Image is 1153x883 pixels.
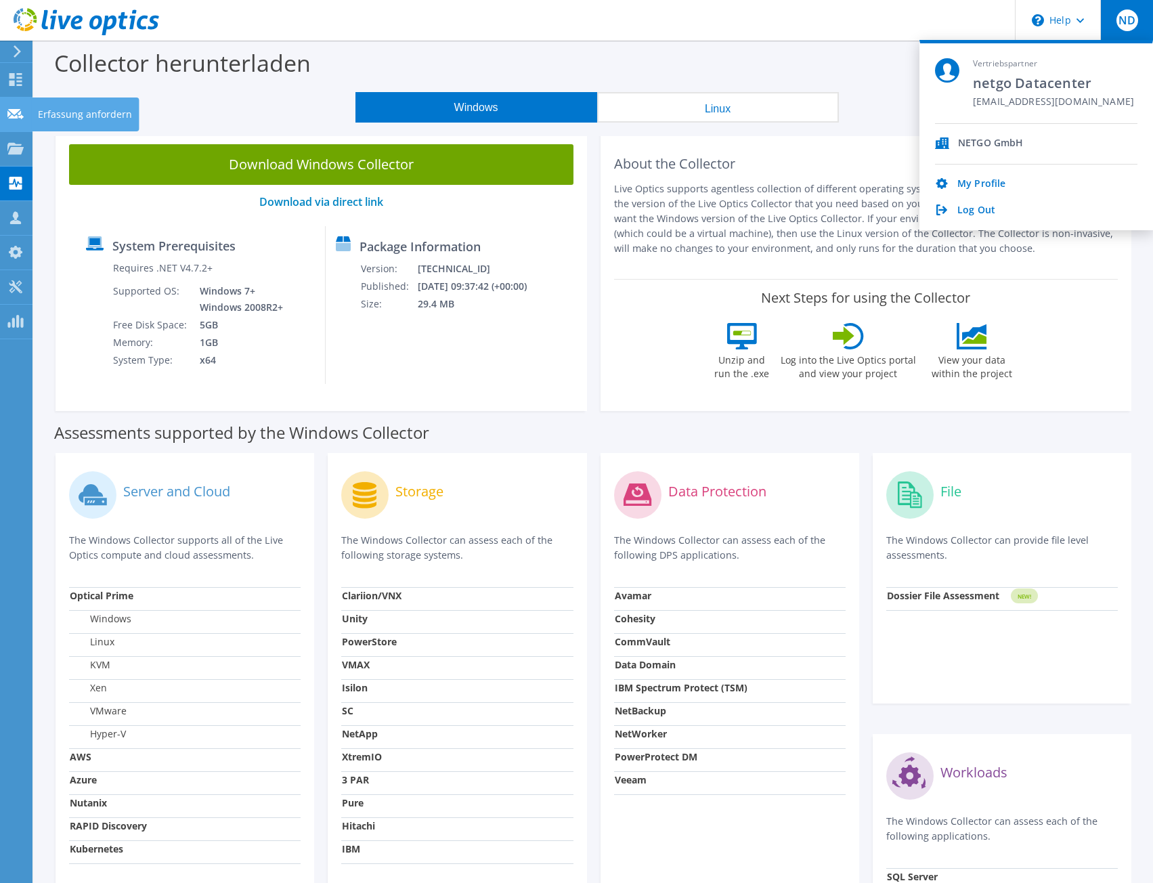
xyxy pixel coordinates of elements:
[887,870,938,883] strong: SQL Server
[70,612,131,626] label: Windows
[957,204,995,217] a: Log Out
[70,635,114,649] label: Linux
[668,485,766,498] label: Data Protection
[1017,593,1030,600] tspan: NEW!
[54,426,429,439] label: Assessments supported by the Windows Collector
[112,239,236,253] label: System Prerequisites
[614,181,1118,256] p: Live Optics supports agentless collection of different operating systems, appliances, and applica...
[190,351,286,369] td: x64
[69,533,301,563] p: The Windows Collector supports all of the Live Optics compute and cloud assessments.
[360,278,417,295] td: Published:
[958,137,1023,150] div: NETGO GmbH
[615,612,655,625] strong: Cohesity
[342,635,397,648] strong: PowerStore
[342,750,382,763] strong: XtremIO
[886,533,1118,563] p: The Windows Collector can provide file level assessments.
[70,796,107,809] strong: Nutanix
[417,278,544,295] td: [DATE] 09:37:42 (+00:00)
[761,290,970,306] label: Next Steps for using the Collector
[190,334,286,351] td: 1GB
[342,819,375,832] strong: Hitachi
[887,589,999,602] strong: Dossier File Assessment
[615,681,747,694] strong: IBM Spectrum Protect (TSM)
[342,589,401,602] strong: Clariion/VNX
[615,750,697,763] strong: PowerProtect DM
[886,814,1118,844] p: The Windows Collector can assess each of the following applications.
[342,612,368,625] strong: Unity
[417,295,544,313] td: 29.4 MB
[70,658,110,672] label: KVM
[360,240,481,253] label: Package Information
[342,704,353,717] strong: SC
[780,349,917,381] label: Log into the Live Optics portal and view your project
[70,704,127,718] label: VMware
[342,658,370,671] strong: VMAX
[70,727,126,741] label: Hyper-V
[711,349,773,381] label: Unzip and run the .exe
[1032,14,1044,26] svg: \n
[70,750,91,763] strong: AWS
[123,485,230,498] label: Server and Cloud
[190,316,286,334] td: 5GB
[112,316,190,334] td: Free Disk Space:
[957,178,1005,191] a: My Profile
[1116,9,1138,31] span: ND
[940,766,1007,779] label: Workloads
[31,98,139,131] div: Erfassung anfordern
[973,58,1134,70] span: Vertriebspartner
[259,194,383,209] a: Download via direct link
[597,92,839,123] button: Linux
[360,295,417,313] td: Size:
[342,727,378,740] strong: NetApp
[54,47,311,79] label: Collector herunterladen
[615,773,647,786] strong: Veeam
[112,351,190,369] td: System Type:
[70,842,123,855] strong: Kubernetes
[113,261,213,275] label: Requires .NET V4.7.2+
[395,485,443,498] label: Storage
[112,334,190,351] td: Memory:
[342,842,360,855] strong: IBM
[70,681,107,695] label: Xen
[973,74,1134,92] span: netgo Datacenter
[614,156,1118,172] h2: About the Collector
[342,773,369,786] strong: 3 PAR
[923,349,1021,381] label: View your data within the project
[69,144,573,185] a: Download Windows Collector
[70,819,147,832] strong: RAPID Discovery
[70,589,133,602] strong: Optical Prime
[615,589,651,602] strong: Avamar
[417,260,544,278] td: [TECHNICAL_ID]
[614,533,846,563] p: The Windows Collector can assess each of the following DPS applications.
[342,796,364,809] strong: Pure
[342,681,368,694] strong: Isilon
[615,635,670,648] strong: CommVault
[70,773,97,786] strong: Azure
[355,92,597,123] button: Windows
[940,485,961,498] label: File
[360,260,417,278] td: Version:
[112,282,190,316] td: Supported OS:
[615,727,667,740] strong: NetWorker
[973,96,1134,109] span: [EMAIL_ADDRESS][DOMAIN_NAME]
[190,282,286,316] td: Windows 7+ Windows 2008R2+
[615,704,666,717] strong: NetBackup
[341,533,573,563] p: The Windows Collector can assess each of the following storage systems.
[615,658,676,671] strong: Data Domain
